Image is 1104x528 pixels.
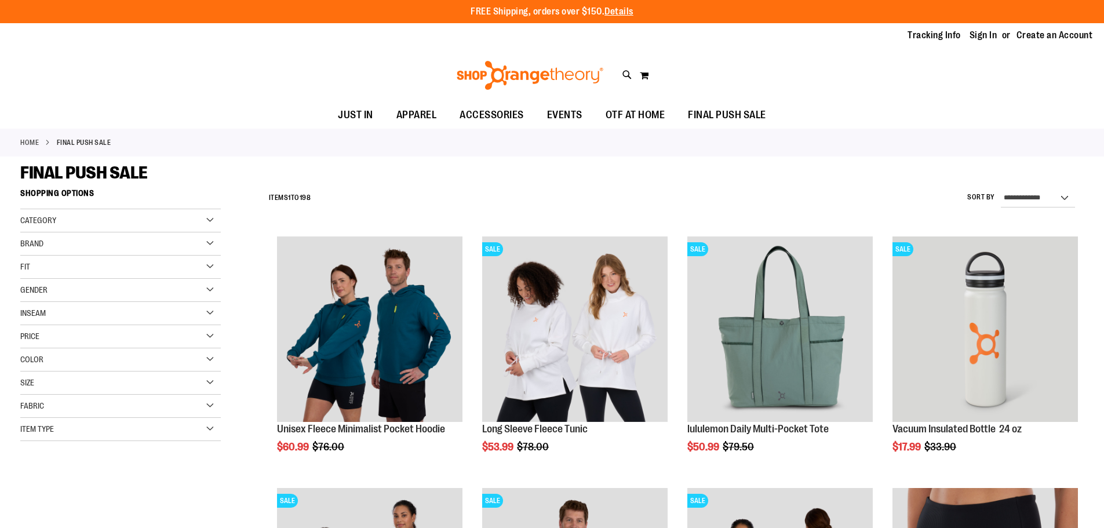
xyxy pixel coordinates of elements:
[687,236,873,424] a: lululemon Daily Multi-Pocket ToteSALE
[20,285,48,294] span: Gender
[476,231,673,482] div: product
[970,29,997,42] a: Sign In
[482,236,668,422] img: Product image for Fleece Long Sleeve
[277,441,311,453] span: $60.99
[1016,29,1093,42] a: Create an Account
[604,6,633,17] a: Details
[20,262,30,271] span: Fit
[676,102,778,128] a: FINAL PUSH SALE
[20,378,34,387] span: Size
[269,189,311,207] h2: Items to
[277,423,445,435] a: Unisex Fleece Minimalist Pocket Hoodie
[20,355,43,364] span: Color
[892,236,1078,422] img: Vacuum Insulated Bottle 24 oz
[482,236,668,424] a: Product image for Fleece Long SleeveSALE
[482,423,588,435] a: Long Sleeve Fleece Tunic
[892,242,913,256] span: SALE
[687,441,721,453] span: $50.99
[688,102,766,128] span: FINAL PUSH SALE
[20,183,221,209] strong: Shopping Options
[277,494,298,508] span: SALE
[687,423,829,435] a: lululemon Daily Multi-Pocket Tote
[20,401,44,410] span: Fabric
[887,231,1084,482] div: product
[892,441,923,453] span: $17.99
[277,236,462,424] a: Unisex Fleece Minimalist Pocket Hoodie
[288,194,291,202] span: 1
[448,102,535,129] a: ACCESSORIES
[967,192,995,202] label: Sort By
[385,102,449,129] a: APPAREL
[471,5,633,19] p: FREE Shipping, orders over $150.
[547,102,582,128] span: EVENTS
[594,102,677,129] a: OTF AT HOME
[396,102,437,128] span: APPAREL
[892,423,1022,435] a: Vacuum Insulated Bottle 24 oz
[606,102,665,128] span: OTF AT HOME
[20,308,46,318] span: Inseam
[20,216,56,225] span: Category
[455,61,605,90] img: Shop Orangetheory
[687,236,873,422] img: lululemon Daily Multi-Pocket Tote
[20,424,54,434] span: Item Type
[908,29,961,42] a: Tracking Info
[20,163,148,183] span: FINAL PUSH SALE
[460,102,524,128] span: ACCESSORIES
[535,102,594,129] a: EVENTS
[723,441,756,453] span: $79.50
[482,494,503,508] span: SALE
[271,231,468,482] div: product
[20,239,43,248] span: Brand
[20,332,39,341] span: Price
[482,242,503,256] span: SALE
[892,236,1078,424] a: Vacuum Insulated Bottle 24 ozSALE
[326,102,385,129] a: JUST IN
[517,441,551,453] span: $78.00
[687,242,708,256] span: SALE
[20,137,39,148] a: Home
[57,137,111,148] strong: FINAL PUSH SALE
[924,441,958,453] span: $33.90
[682,231,879,482] div: product
[277,236,462,422] img: Unisex Fleece Minimalist Pocket Hoodie
[300,194,311,202] span: 198
[312,441,346,453] span: $76.00
[338,102,373,128] span: JUST IN
[687,494,708,508] span: SALE
[482,441,515,453] span: $53.99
